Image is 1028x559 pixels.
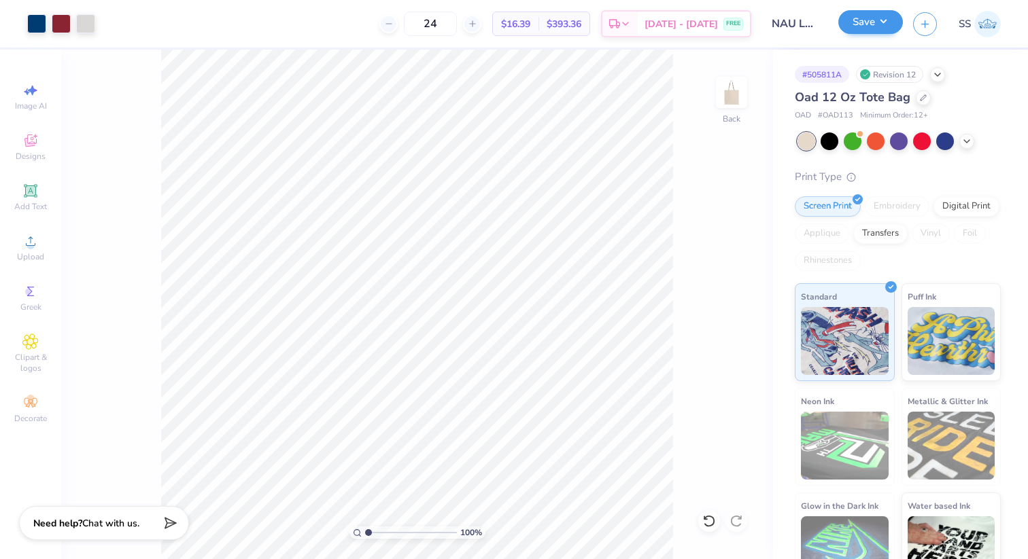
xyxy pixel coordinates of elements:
[718,79,745,106] img: Back
[726,19,740,29] span: FREE
[723,113,740,125] div: Back
[974,11,1001,37] img: Sidra Saturay
[954,223,986,244] div: Foil
[860,110,928,122] span: Minimum Order: 12 +
[7,352,54,374] span: Clipart & logos
[908,412,995,480] img: Metallic & Glitter Ink
[795,66,849,83] div: # 505811A
[15,101,47,111] span: Image AI
[801,499,878,513] span: Glow in the Dark Ink
[795,89,910,105] span: Oad 12 Oz Tote Bag
[908,307,995,375] img: Puff Ink
[501,17,530,31] span: $16.39
[14,201,47,212] span: Add Text
[33,517,82,530] strong: Need help?
[20,302,41,312] span: Greek
[959,11,1001,37] a: SS
[933,196,999,217] div: Digital Print
[818,110,853,122] span: # OAD113
[795,251,861,271] div: Rhinestones
[908,394,988,408] span: Metallic & Glitter Ink
[795,110,811,122] span: OAD
[959,16,971,32] span: SS
[908,499,970,513] span: Water based Ink
[17,251,44,262] span: Upload
[838,10,903,34] button: Save
[795,169,1001,185] div: Print Type
[801,289,837,304] span: Standard
[908,289,936,304] span: Puff Ink
[645,17,718,31] span: [DATE] - [DATE]
[856,66,923,83] div: Revision 12
[795,196,861,217] div: Screen Print
[801,307,889,375] img: Standard
[460,526,482,539] span: 100 %
[14,413,47,424] span: Decorate
[404,12,457,36] input: – –
[801,394,834,408] span: Neon Ink
[801,412,889,480] img: Neon Ink
[795,223,849,244] div: Applique
[547,17,581,31] span: $393.36
[853,223,908,244] div: Transfers
[865,196,929,217] div: Embroidery
[761,10,828,37] input: Untitled Design
[912,223,950,244] div: Vinyl
[82,517,139,530] span: Chat with us.
[16,151,46,162] span: Designs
